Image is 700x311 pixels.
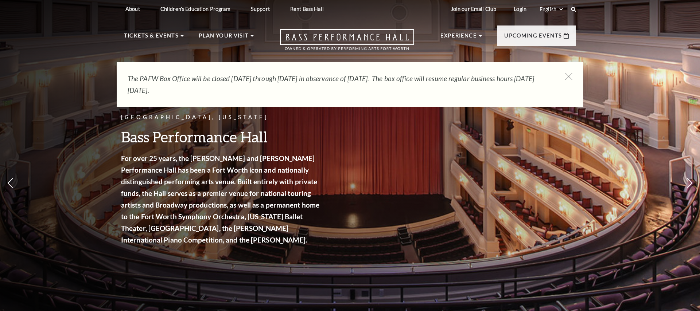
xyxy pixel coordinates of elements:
[538,6,564,13] select: Select:
[121,154,319,244] strong: For over 25 years, the [PERSON_NAME] and [PERSON_NAME] Performance Hall has been a Fort Worth ico...
[440,31,477,44] p: Experience
[128,74,534,94] em: The PAFW Box Office will be closed [DATE] through [DATE] in observance of [DATE]. The box office ...
[251,6,270,12] p: Support
[160,6,230,12] p: Children's Education Program
[290,6,324,12] p: Rent Bass Hall
[121,127,322,146] h3: Bass Performance Hall
[199,31,249,44] p: Plan Your Visit
[124,31,179,44] p: Tickets & Events
[125,6,140,12] p: About
[121,113,322,122] p: [GEOGRAPHIC_DATA], [US_STATE]
[504,31,562,44] p: Upcoming Events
